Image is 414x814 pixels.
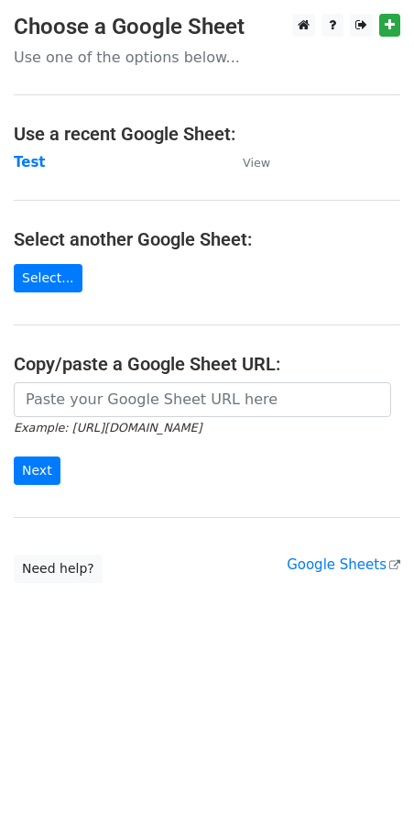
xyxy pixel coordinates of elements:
[14,353,400,375] h4: Copy/paste a Google Sheet URL:
[14,14,400,40] h3: Choose a Google Sheet
[14,228,400,250] h4: Select another Google Sheet:
[243,156,270,170] small: View
[14,48,400,67] p: Use one of the options below...
[14,382,391,417] input: Paste your Google Sheet URL here
[14,555,103,583] a: Need help?
[14,456,60,485] input: Next
[14,264,82,292] a: Select...
[14,123,400,145] h4: Use a recent Google Sheet:
[224,154,270,170] a: View
[287,556,400,573] a: Google Sheets
[14,421,202,434] small: Example: [URL][DOMAIN_NAME]
[14,154,46,170] a: Test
